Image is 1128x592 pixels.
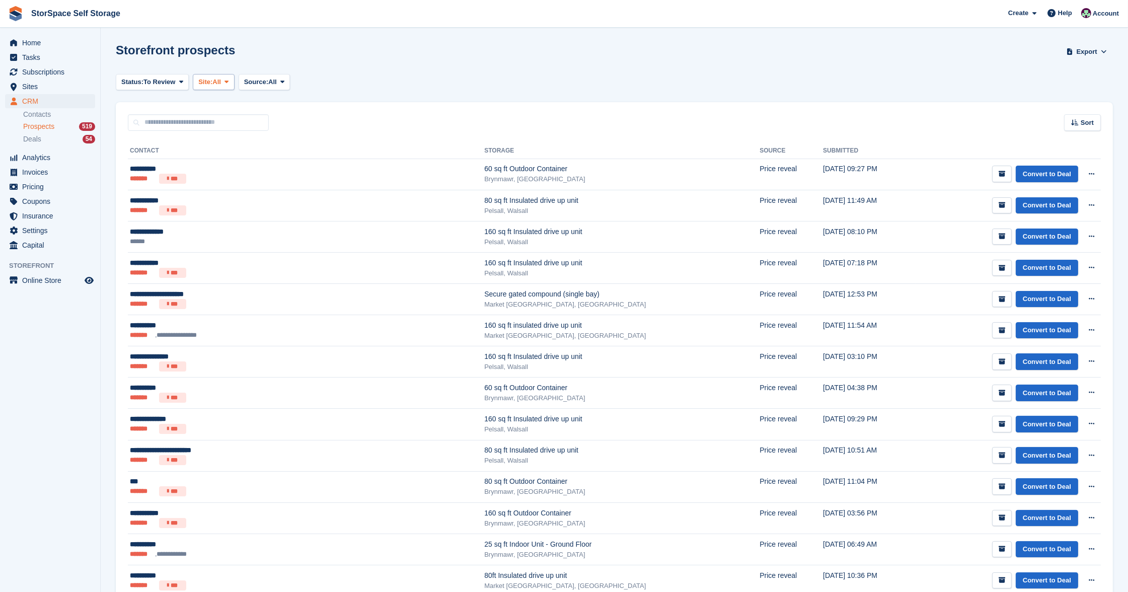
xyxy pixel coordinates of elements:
span: Coupons [22,194,83,208]
div: 160 sq ft Outdoor Container [484,508,760,519]
button: Status: To Review [116,74,189,91]
a: menu [5,194,95,208]
td: [DATE] 03:10 PM [823,346,916,378]
span: CRM [22,94,83,108]
span: Online Store [22,273,83,287]
span: Analytics [22,151,83,165]
td: [DATE] 10:51 AM [823,440,916,471]
span: Home [22,36,83,50]
span: Subscriptions [22,65,83,79]
td: Price reveal [760,534,823,565]
span: Capital [22,238,83,252]
th: Submitted [823,143,916,159]
a: Convert to Deal [1016,291,1078,308]
th: Contact [128,143,484,159]
td: Price reveal [760,409,823,440]
span: Sites [22,80,83,94]
td: [DATE] 08:10 PM [823,221,916,252]
a: Convert to Deal [1016,260,1078,276]
span: Invoices [22,165,83,179]
img: stora-icon-8386f47178a22dfd0bd8f6a31ec36ba5ce8667c1dd55bd0f319d3a0aa187defe.svg [8,6,23,21]
td: [DATE] 03:56 PM [823,502,916,534]
div: Brynmawr, [GEOGRAPHIC_DATA] [484,487,760,497]
div: 60 sq ft Outdoor Container [484,383,760,393]
td: [DATE] 09:27 PM [823,159,916,190]
div: Pelsall, Walsall [484,456,760,466]
img: Ross Hadlington [1081,8,1091,18]
span: Prospects [23,122,54,131]
td: Price reveal [760,315,823,346]
a: Convert to Deal [1016,478,1078,495]
td: Price reveal [760,471,823,502]
a: menu [5,224,95,238]
a: Convert to Deal [1016,541,1078,558]
td: [DATE] 12:53 PM [823,284,916,315]
a: Convert to Deal [1016,416,1078,432]
th: Source [760,143,823,159]
td: Price reveal [760,190,823,221]
span: Site: [198,77,212,87]
a: menu [5,273,95,287]
span: Account [1093,9,1119,19]
a: menu [5,165,95,179]
td: [DATE] 06:49 AM [823,534,916,565]
a: Convert to Deal [1016,353,1078,370]
td: Price reveal [760,284,823,315]
td: [DATE] 11:04 PM [823,471,916,502]
div: 160 sq ft insulated drive up unit [484,320,760,331]
span: Source: [244,77,268,87]
span: Export [1077,47,1097,57]
span: Insurance [22,209,83,223]
a: menu [5,50,95,64]
div: Pelsall, Walsall [484,362,760,372]
td: [DATE] 09:29 PM [823,409,916,440]
span: Pricing [22,180,83,194]
div: Market [GEOGRAPHIC_DATA], [GEOGRAPHIC_DATA] [484,300,760,310]
div: 54 [83,135,95,143]
button: Export [1065,43,1109,60]
a: menu [5,94,95,108]
a: Convert to Deal [1016,510,1078,527]
button: Site: All [193,74,235,91]
span: Sort [1081,118,1094,128]
a: menu [5,180,95,194]
div: Brynmawr, [GEOGRAPHIC_DATA] [484,550,760,560]
span: To Review [143,77,175,87]
div: Secure gated compound (single bay) [484,289,760,300]
a: menu [5,151,95,165]
div: 80ft Insulated drive up unit [484,570,760,581]
a: Convert to Deal [1016,447,1078,464]
td: [DATE] 04:38 PM [823,378,916,409]
a: menu [5,238,95,252]
span: Settings [22,224,83,238]
span: All [212,77,221,87]
a: Preview store [83,274,95,286]
td: Price reveal [760,159,823,190]
button: Source: All [239,74,290,91]
a: menu [5,36,95,50]
div: 80 sq ft Outdoor Container [484,476,760,487]
div: Brynmawr, [GEOGRAPHIC_DATA] [484,393,760,403]
div: 160 sq ft Insulated drive up unit [484,227,760,237]
div: 80 sq ft Insulated drive up unit [484,195,760,206]
a: Convert to Deal [1016,197,1078,214]
td: [DATE] 07:18 PM [823,252,916,283]
h1: Storefront prospects [116,43,235,57]
a: menu [5,65,95,79]
td: Price reveal [760,502,823,534]
div: 519 [79,122,95,131]
div: Pelsall, Walsall [484,268,760,278]
div: 160 sq ft Insulated drive up unit [484,258,760,268]
div: Market [GEOGRAPHIC_DATA], [GEOGRAPHIC_DATA] [484,581,760,591]
span: Help [1058,8,1072,18]
div: 160 sq ft Insulated drive up unit [484,351,760,362]
span: Create [1008,8,1028,18]
a: Convert to Deal [1016,385,1078,401]
td: [DATE] 11:54 AM [823,315,916,346]
th: Storage [484,143,760,159]
a: Convert to Deal [1016,322,1078,339]
span: Status: [121,77,143,87]
td: Price reveal [760,221,823,252]
span: All [268,77,277,87]
div: Pelsall, Walsall [484,424,760,434]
